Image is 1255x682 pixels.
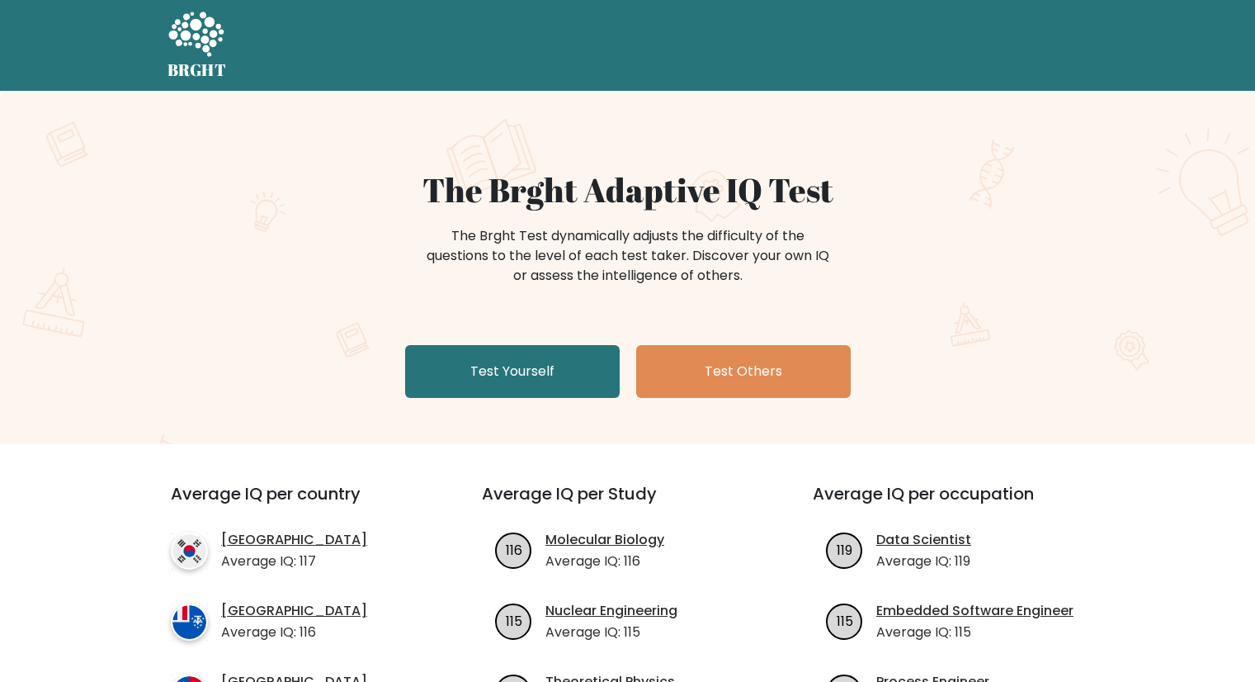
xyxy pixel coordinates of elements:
[405,345,620,398] a: Test Yourself
[167,7,227,84] a: BRGHT
[225,170,1031,210] h1: The Brght Adaptive IQ Test
[171,604,208,641] img: country
[545,623,677,642] p: Average IQ: 115
[221,530,367,550] a: [GEOGRAPHIC_DATA]
[876,623,1073,642] p: Average IQ: 115
[545,530,664,550] a: Molecular Biology
[876,530,971,550] a: Data Scientist
[171,484,422,523] h3: Average IQ per country
[813,484,1104,523] h3: Average IQ per occupation
[545,552,664,571] p: Average IQ: 116
[167,60,227,80] h5: BRGHT
[876,552,971,571] p: Average IQ: 119
[422,226,834,286] div: The Brght Test dynamically adjusts the difficulty of the questions to the level of each test take...
[482,484,773,523] h3: Average IQ per Study
[221,623,367,642] p: Average IQ: 116
[876,601,1073,621] a: Embedded Software Engineer
[171,533,208,570] img: country
[837,611,853,630] text: 115
[221,552,367,571] p: Average IQ: 117
[837,540,852,559] text: 119
[506,611,522,630] text: 115
[545,601,677,621] a: Nuclear Engineering
[506,540,522,559] text: 116
[221,601,367,621] a: [GEOGRAPHIC_DATA]
[636,345,851,398] a: Test Others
